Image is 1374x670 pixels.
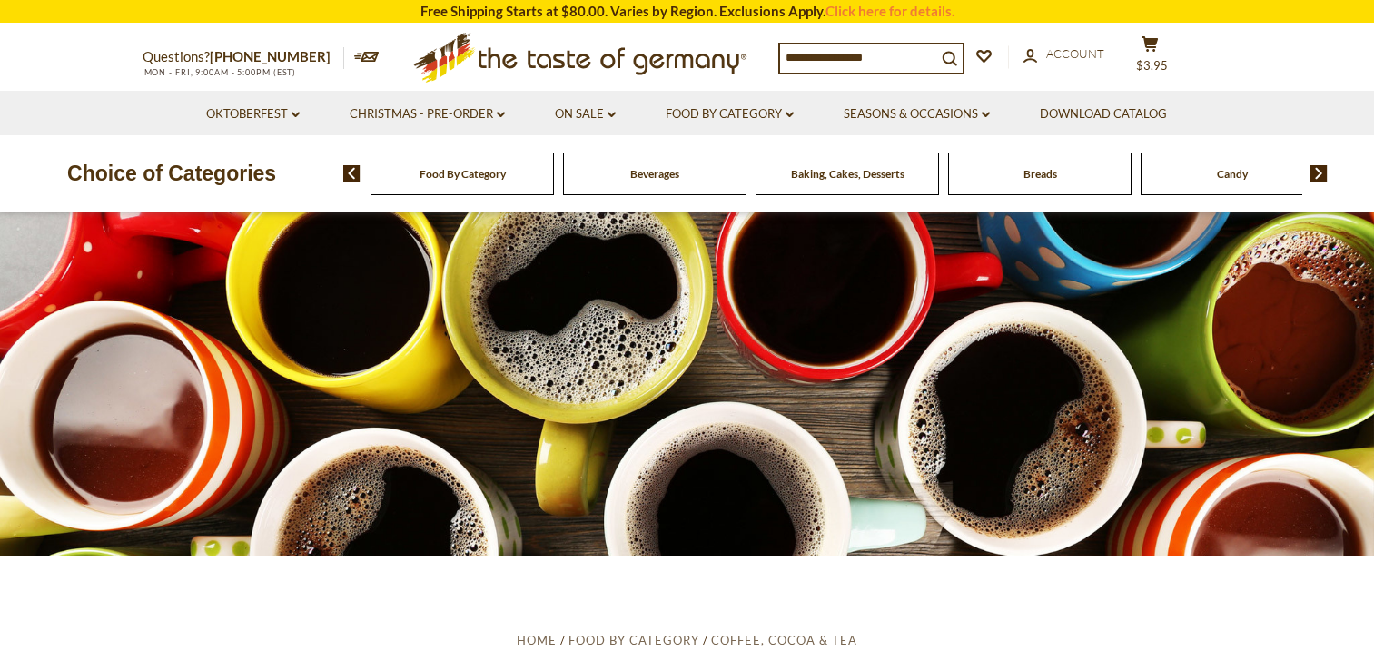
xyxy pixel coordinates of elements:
[1217,167,1248,181] a: Candy
[666,104,794,124] a: Food By Category
[1023,167,1057,181] a: Breads
[791,167,904,181] a: Baking, Cakes, Desserts
[420,167,506,181] a: Food By Category
[1123,35,1178,81] button: $3.95
[350,104,505,124] a: Christmas - PRE-ORDER
[1136,58,1168,73] span: $3.95
[844,104,990,124] a: Seasons & Occasions
[206,104,300,124] a: Oktoberfest
[711,633,857,647] a: Coffee, Cocoa & Tea
[1040,104,1167,124] a: Download Catalog
[825,3,954,19] a: Click here for details.
[210,48,331,64] a: [PHONE_NUMBER]
[517,633,557,647] a: Home
[1310,165,1328,182] img: next arrow
[568,633,699,647] a: Food By Category
[555,104,616,124] a: On Sale
[343,165,361,182] img: previous arrow
[143,67,297,77] span: MON - FRI, 9:00AM - 5:00PM (EST)
[630,167,679,181] a: Beverages
[1046,46,1104,61] span: Account
[143,45,344,69] p: Questions?
[1023,44,1104,64] a: Account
